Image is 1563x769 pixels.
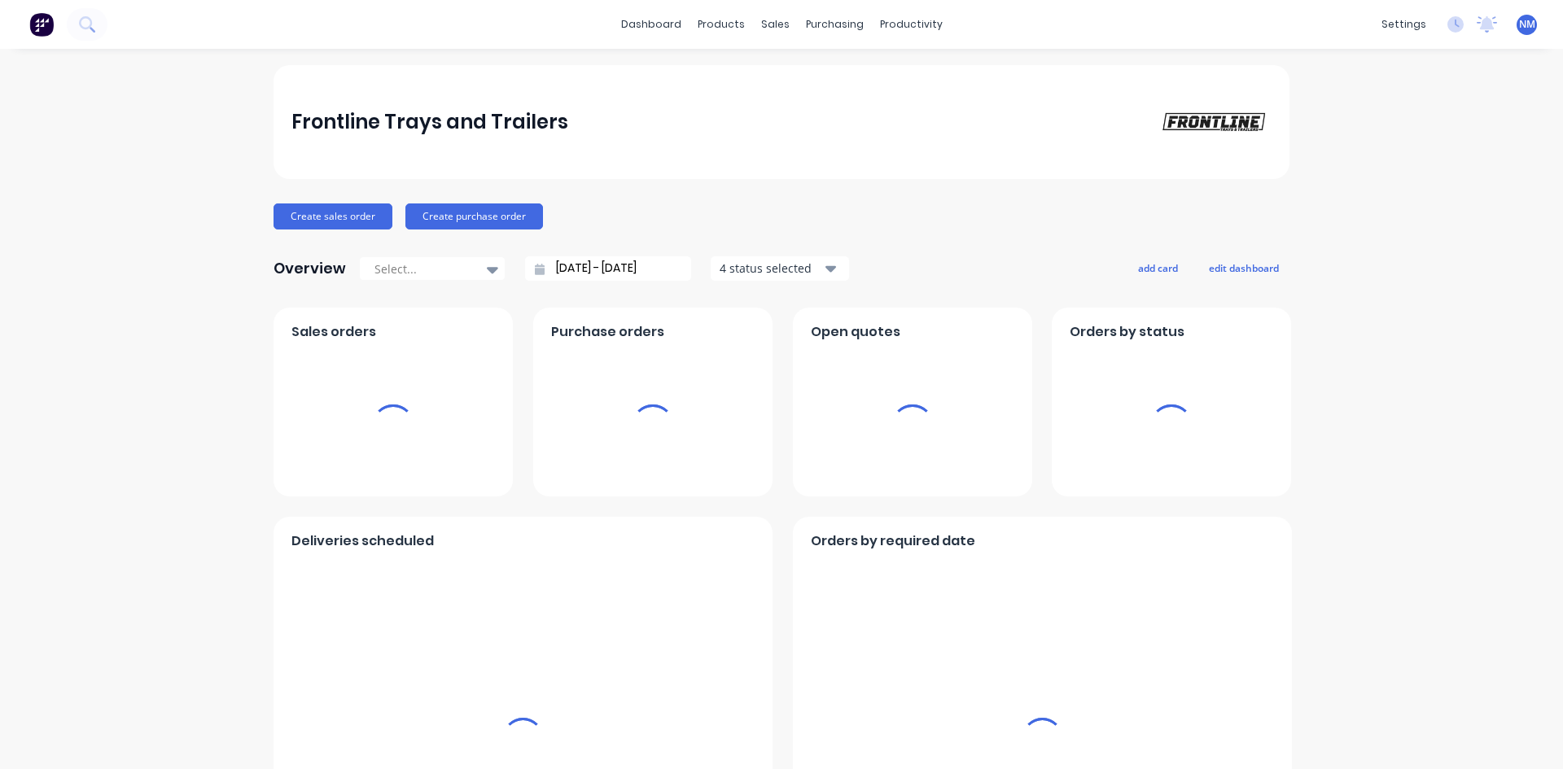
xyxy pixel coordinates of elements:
img: Frontline Trays and Trailers [1158,109,1272,134]
span: Purchase orders [551,322,664,342]
img: Factory [29,12,54,37]
div: sales [753,12,798,37]
div: productivity [872,12,951,37]
span: Orders by required date [811,531,975,551]
span: NM [1519,17,1535,32]
span: Orders by status [1070,322,1184,342]
div: Frontline Trays and Trailers [291,106,568,138]
div: purchasing [798,12,872,37]
button: edit dashboard [1198,257,1289,278]
button: add card [1127,257,1189,278]
a: dashboard [613,12,690,37]
span: Deliveries scheduled [291,531,434,551]
div: products [690,12,753,37]
div: Overview [274,252,346,285]
div: settings [1373,12,1434,37]
div: 4 status selected [720,260,822,277]
button: Create purchase order [405,203,543,229]
button: 4 status selected [711,256,849,281]
span: Open quotes [811,322,900,342]
span: Sales orders [291,322,376,342]
button: Create sales order [274,203,392,229]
